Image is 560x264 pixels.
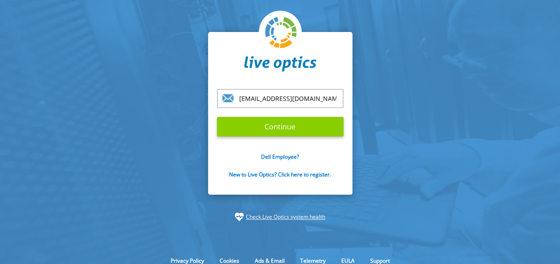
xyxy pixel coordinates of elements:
[229,171,331,178] a: New to Live Optics? Click here to register.
[235,212,244,221] img: status-check-icon.svg
[244,56,316,72] img: liveoptics-word.svg
[261,153,299,160] a: Dell Employee?
[265,17,297,49] img: liveoptics-logo.svg
[217,117,343,136] input: Continue
[246,212,325,221] a: Check Live Optics system health
[217,89,343,108] input: email@address.com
